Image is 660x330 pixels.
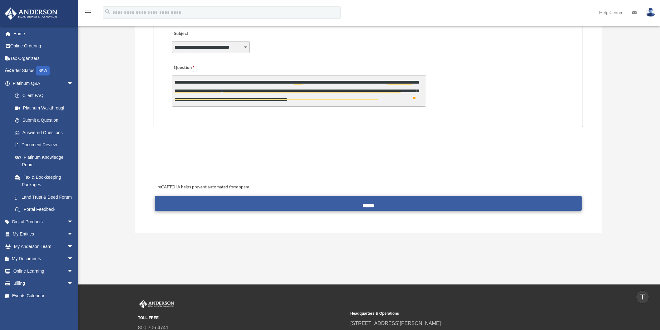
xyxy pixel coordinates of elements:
a: Billingarrow_drop_down [4,277,83,290]
a: My Entitiesarrow_drop_down [4,228,83,240]
a: Digital Productsarrow_drop_down [4,216,83,228]
a: [STREET_ADDRESS][PERSON_NAME] [350,321,441,326]
a: Land Trust & Deed Forum [9,191,83,203]
a: Client FAQ [9,90,83,102]
i: search [104,8,111,15]
span: arrow_drop_down [67,277,80,290]
a: Platinum Knowledge Room [9,151,83,171]
label: Question [172,64,220,72]
a: Submit a Question [9,114,80,127]
a: Online Learningarrow_drop_down [4,265,83,277]
a: Answered Questions [9,126,83,139]
i: vertical_align_top [639,293,646,300]
a: menu [84,11,92,16]
small: Headquarters & Operations [350,310,558,317]
span: arrow_drop_down [67,240,80,253]
a: Order StatusNEW [4,65,83,77]
a: Platinum Q&Aarrow_drop_down [4,77,83,90]
iframe: To enrich screen reader interactions, please activate Accessibility in Grammarly extension settings [155,147,250,171]
span: arrow_drop_down [67,216,80,228]
div: NEW [36,66,50,75]
a: Platinum Walkthrough [9,102,83,114]
textarea: To enrich screen reader interactions, please activate Accessibility in Grammarly extension settings [172,75,426,107]
img: User Pic [646,8,655,17]
div: reCAPTCHA helps prevent automated form spam. [155,183,582,191]
a: My Documentsarrow_drop_down [4,253,83,265]
img: Anderson Advisors Platinum Portal [138,300,175,308]
a: Home [4,27,83,40]
a: Portal Feedback [9,203,83,216]
span: arrow_drop_down [67,253,80,265]
a: Events Calendar [4,289,83,302]
a: Document Review [9,139,83,151]
a: Tax & Bookkeeping Packages [9,171,83,191]
small: TOLL FREE [138,315,346,321]
a: My Anderson Teamarrow_drop_down [4,240,83,253]
a: Online Ordering [4,40,83,52]
img: Anderson Advisors Platinum Portal [3,7,59,20]
span: arrow_drop_down [67,228,80,241]
a: vertical_align_top [636,290,649,303]
label: Subject [172,30,231,38]
span: arrow_drop_down [67,265,80,278]
span: arrow_drop_down [67,77,80,90]
i: menu [84,9,92,16]
a: Tax Organizers [4,52,83,65]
